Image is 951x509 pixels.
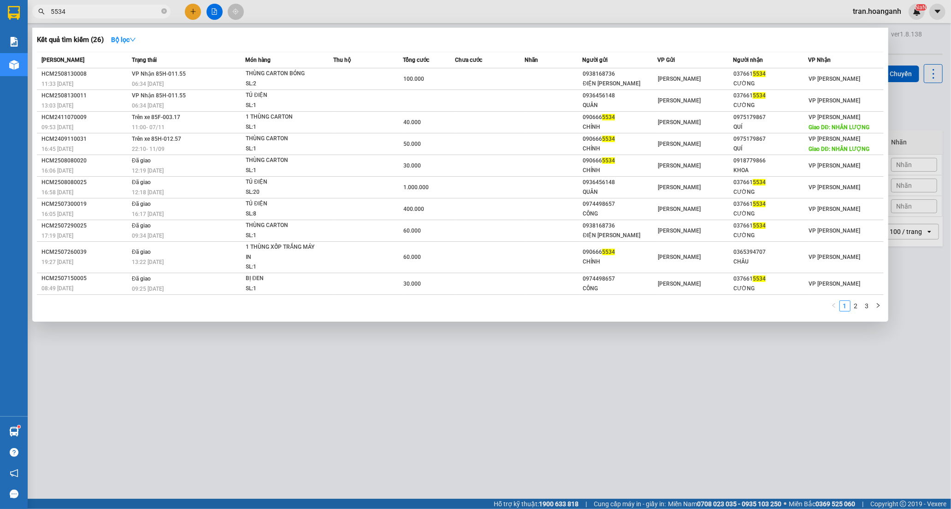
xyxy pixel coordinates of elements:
[246,274,315,284] div: BỊ ĐEN
[753,275,766,282] span: 5534
[246,242,315,262] div: 1 THÙNG XỐP TRẮNG MÁY IN
[132,168,164,174] span: 12:19 [DATE]
[9,427,19,437] img: warehouse-icon
[658,97,701,104] span: [PERSON_NAME]
[132,71,186,77] span: VP Nhận 85H-011.55
[839,300,851,311] li: 1
[873,300,884,311] li: Next Page
[583,113,657,122] div: 090666
[583,199,657,209] div: 0974498657
[41,178,129,187] div: HCM2508080025
[733,199,808,209] div: 037661
[809,76,860,82] span: VP [PERSON_NAME]
[246,90,315,101] div: TỦ ĐIỆN
[18,425,20,428] sup: 1
[809,146,869,152] span: Giao DĐ: NHÂN LƯỢNG
[583,231,657,240] div: ĐIỆN [PERSON_NAME]
[733,79,808,89] div: CƯỜNG
[862,301,872,311] a: 3
[41,247,129,257] div: HCM2507260039
[41,274,129,283] div: HCM2507150005
[132,189,164,196] span: 12:18 [DATE]
[733,257,808,267] div: CHÂU
[873,300,884,311] button: right
[602,157,615,164] span: 5534
[246,177,315,187] div: TỦ ĐIỆN
[161,7,167,16] span: close-circle
[753,92,766,99] span: 5534
[132,102,164,109] span: 06:34 [DATE]
[658,254,701,260] span: [PERSON_NAME]
[41,57,84,63] span: [PERSON_NAME]
[583,144,657,154] div: CHÍNH
[246,262,315,272] div: SL: 1
[8,41,82,54] div: 0792816828
[583,122,657,132] div: CHÍNH
[41,156,129,166] div: HCM2508080020
[851,300,862,311] li: 2
[7,60,21,70] span: CR :
[658,76,701,82] span: [PERSON_NAME]
[104,32,143,47] button: Bộ lọcdown
[246,221,315,231] div: THÙNG CARTON
[840,301,850,311] a: 1
[809,184,860,191] span: VP [PERSON_NAME]
[403,119,421,126] span: 40.000
[658,119,701,126] span: [PERSON_NAME]
[733,209,808,219] div: CƯỜNG
[88,8,162,29] div: [PERSON_NAME]
[733,113,808,122] div: 0975179867
[733,156,808,166] div: 0918779866
[246,69,315,79] div: THÙNG CARTON BÓNG
[132,179,151,186] span: Đã giao
[41,69,129,79] div: HCM2508130008
[658,184,701,191] span: [PERSON_NAME]
[583,221,657,231] div: 0938168736
[733,284,808,293] div: CƯỜNG
[733,221,808,231] div: 037661
[875,303,881,308] span: right
[851,301,861,311] a: 2
[583,134,657,144] div: 090666
[583,284,657,293] div: CÔNG
[525,57,538,63] span: Nhãn
[403,76,424,82] span: 100.000
[88,29,162,40] div: MINH
[10,469,18,478] span: notification
[403,162,421,169] span: 30.000
[862,300,873,311] li: 3
[41,124,73,131] span: 09:53 [DATE]
[41,81,73,87] span: 11:33 [DATE]
[658,141,701,147] span: [PERSON_NAME]
[132,249,151,255] span: Đã giao
[831,303,837,308] span: left
[455,57,482,63] span: Chưa cước
[132,92,186,99] span: VP Nhận 85H-011.55
[41,259,73,265] span: 19:27 [DATE]
[41,91,129,101] div: HCM2508130011
[733,91,808,101] div: 037661
[246,156,315,166] div: THÙNG CARTON
[246,199,315,209] div: TỦ ĐIỆN
[9,60,19,70] img: warehouse-icon
[658,281,701,287] span: [PERSON_NAME]
[403,57,429,63] span: Tổng cước
[809,206,860,212] span: VP [PERSON_NAME]
[733,231,808,240] div: CƯỜNG
[403,254,421,260] span: 60.000
[41,233,73,239] span: 17:19 [DATE]
[132,233,164,239] span: 09:34 [DATE]
[161,8,167,14] span: close-circle
[828,300,839,311] button: left
[809,228,860,234] span: VP [PERSON_NAME]
[38,8,45,15] span: search
[733,274,808,284] div: 037661
[132,124,165,131] span: 11:00 - 07/11
[41,221,129,231] div: HCM2507290025
[246,144,315,154] div: SL: 1
[130,36,136,43] span: down
[88,40,162,53] div: 0918214007
[809,281,860,287] span: VP [PERSON_NAME]
[809,136,860,142] span: VP [PERSON_NAME]
[7,60,83,71] div: 40.000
